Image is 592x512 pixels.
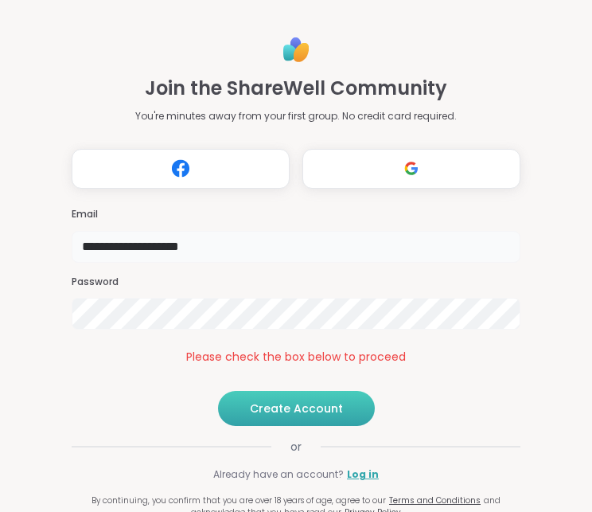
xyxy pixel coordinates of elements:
h3: Password [72,276,520,289]
span: Already have an account? [213,467,344,482]
div: Please check the box below to proceed [72,349,520,365]
h1: Join the ShareWell Community [145,74,447,103]
span: By continuing, you confirm that you are over 18 years of age, agree to our [92,494,386,506]
img: ShareWell Logomark [166,154,196,183]
button: Create Account [218,391,375,426]
span: or [271,439,321,455]
img: ShareWell Logomark [396,154,426,183]
a: Log in [347,467,379,482]
a: Terms and Conditions [389,494,481,506]
img: ShareWell Logo [278,32,314,68]
h3: Email [72,208,520,221]
p: You're minutes away from your first group. No credit card required. [135,109,457,123]
span: Create Account [250,401,343,416]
